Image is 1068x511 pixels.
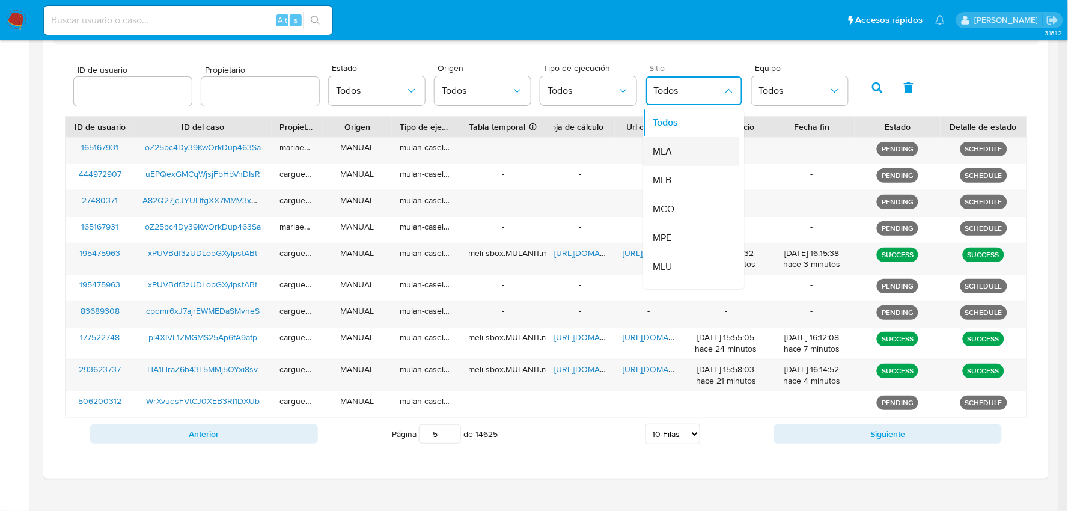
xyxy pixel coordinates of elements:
span: Accesos rápidos [856,14,923,26]
a: Salir [1046,14,1059,26]
span: s [294,14,298,26]
span: Alt [278,14,287,26]
p: sandra.chabay@mercadolibre.com [974,14,1042,26]
input: Buscar usuario o caso... [44,13,332,28]
button: search-icon [303,12,328,29]
a: Notificaciones [935,15,945,25]
span: 3.161.2 [1045,28,1062,38]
